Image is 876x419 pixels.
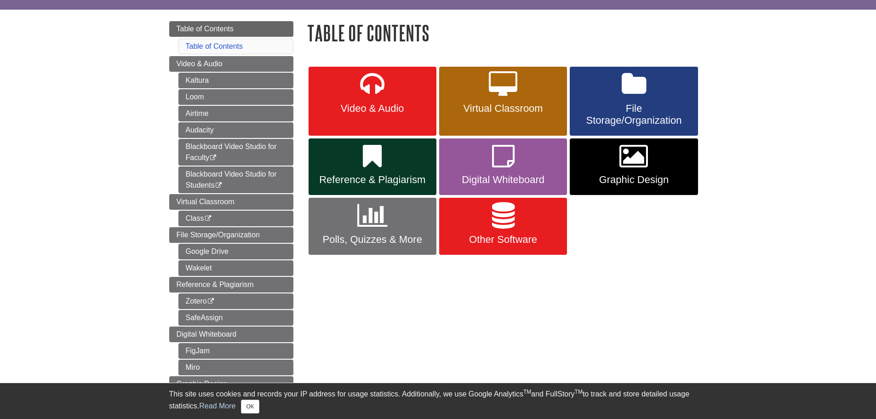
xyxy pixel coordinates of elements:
[169,194,293,210] a: Virtual Classroom
[207,298,215,304] i: This link opens in a new window
[439,138,567,195] a: Digital Whiteboard
[177,25,234,33] span: Table of Contents
[215,183,223,189] i: This link opens in a new window
[177,281,254,288] span: Reference & Plagiarism
[178,244,293,259] a: Google Drive
[446,174,560,186] span: Digital Whiteboard
[178,310,293,326] a: SafeAssign
[178,139,293,166] a: Blackboard Video Studio for Faculty
[177,380,227,388] span: Graphic Design
[204,216,212,222] i: This link opens in a new window
[178,166,293,193] a: Blackboard Video Studio for Students
[177,198,235,206] span: Virtual Classroom
[178,89,293,105] a: Loom
[577,103,691,126] span: File Storage/Organization
[169,21,293,37] a: Table of Contents
[178,122,293,138] a: Audacity
[315,234,429,246] span: Polls, Quizzes & More
[169,327,293,342] a: Digital Whiteboard
[169,389,707,413] div: This site uses cookies and records your IP address for usage statistics. Additionally, we use Goo...
[177,231,260,239] span: File Storage/Organization
[178,260,293,276] a: Wakelet
[169,376,293,392] a: Graphic Design
[439,198,567,255] a: Other Software
[570,138,698,195] a: Graphic Design
[575,389,583,395] sup: TM
[178,293,293,309] a: Zotero
[523,389,531,395] sup: TM
[309,138,436,195] a: Reference & Plagiarism
[315,103,429,115] span: Video & Audio
[309,67,436,136] a: Video & Audio
[169,227,293,243] a: File Storage/Organization
[439,67,567,136] a: Virtual Classroom
[186,42,243,50] a: Table of Contents
[178,73,293,88] a: Kaltura
[315,174,429,186] span: Reference & Plagiarism
[178,211,293,226] a: Class
[577,174,691,186] span: Graphic Design
[177,330,237,338] span: Digital Whiteboard
[169,56,293,72] a: Video & Audio
[199,402,235,410] a: Read More
[446,103,560,115] span: Virtual Classroom
[169,277,293,293] a: Reference & Plagiarism
[307,21,707,45] h1: Table of Contents
[241,400,259,413] button: Close
[446,234,560,246] span: Other Software
[178,360,293,375] a: Miro
[209,155,217,161] i: This link opens in a new window
[309,198,436,255] a: Polls, Quizzes & More
[177,60,223,68] span: Video & Audio
[178,106,293,121] a: Airtime
[570,67,698,136] a: File Storage/Organization
[178,343,293,359] a: FigJam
